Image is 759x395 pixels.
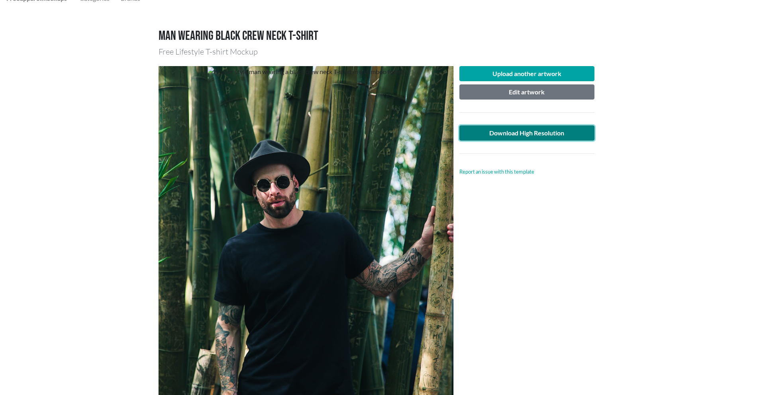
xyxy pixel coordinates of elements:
[159,47,601,57] h3: Free Lifestyle T-shirt Mockup
[459,168,534,175] a: Report an issue with this template
[459,66,595,81] button: Upload another artwork
[159,29,601,44] h1: Man wearing black crew neck T-shirt
[459,125,595,141] a: Download High Resolution
[459,84,595,100] button: Edit artwork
